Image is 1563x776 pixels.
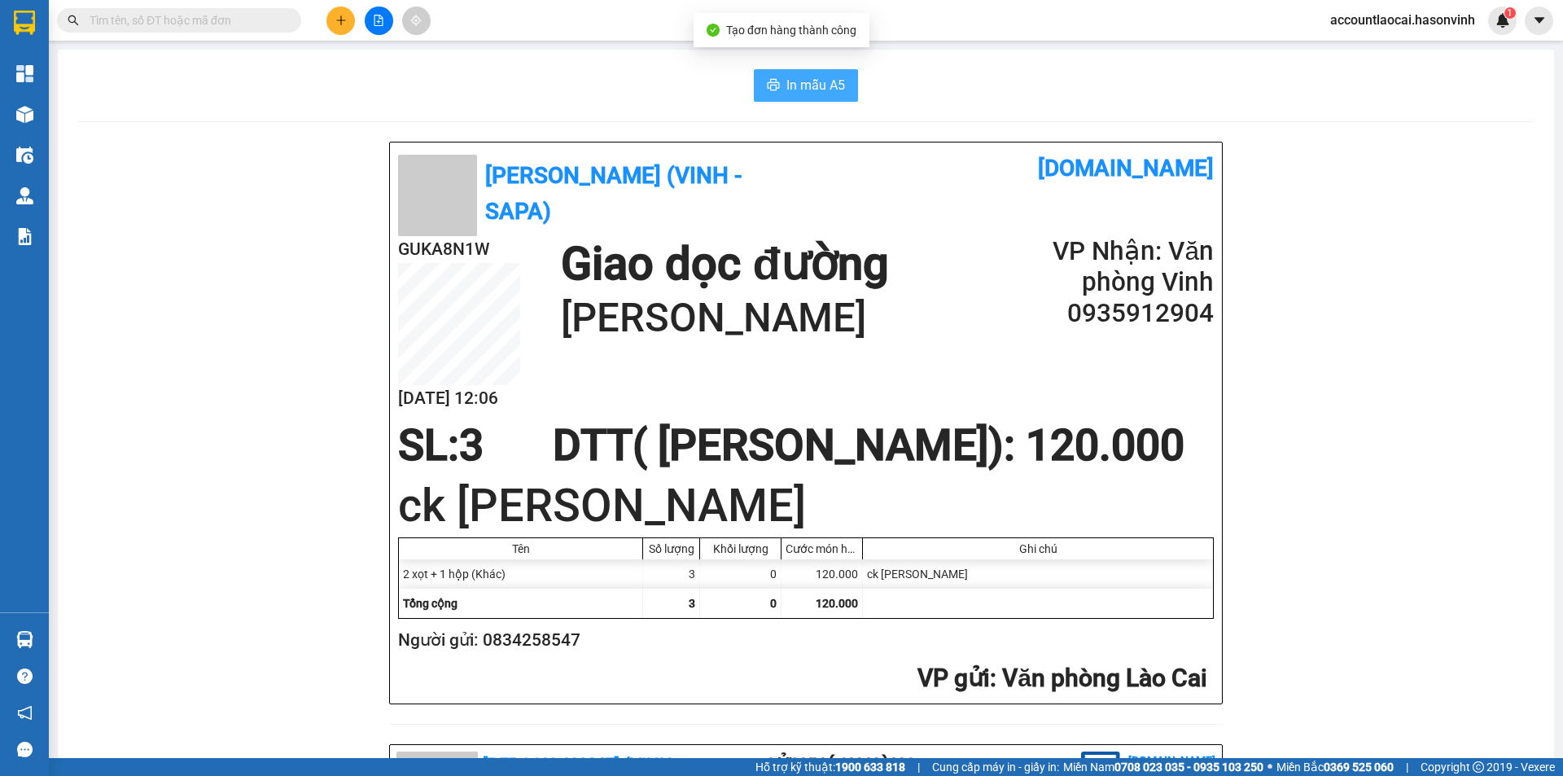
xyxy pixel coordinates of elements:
[402,7,431,35] button: aim
[1128,754,1215,767] b: [DOMAIN_NAME]
[485,162,742,225] b: [PERSON_NAME] (Vinh - Sapa)
[398,474,1214,537] h1: ck [PERSON_NAME]
[1276,758,1394,776] span: Miền Bắc
[9,94,131,121] h2: DPB6RYID
[1495,13,1510,28] img: icon-new-feature
[917,758,920,776] span: |
[1063,758,1263,776] span: Miền Nam
[16,106,33,123] img: warehouse-icon
[707,24,720,37] span: check-circle
[68,15,79,26] span: search
[217,13,393,40] b: [DOMAIN_NAME]
[17,742,33,757] span: message
[68,20,244,83] b: [PERSON_NAME] (Vinh - Sapa)
[764,755,917,775] b: Gửi khách hàng
[863,559,1213,589] div: ck [PERSON_NAME]
[1507,7,1513,19] span: 1
[373,15,384,26] span: file-add
[326,7,355,35] button: plus
[1114,761,1263,774] strong: 0708 023 035 - 0935 103 250
[781,559,863,589] div: 120.000
[704,542,777,555] div: Khối lượng
[561,292,888,344] h1: [PERSON_NAME]
[398,627,1207,654] h2: Người gửi: 0834258547
[726,24,856,37] span: Tạo đơn hàng thành công
[553,420,1184,471] span: DTT( [PERSON_NAME]) : 120.000
[754,69,858,102] button: printerIn mẫu A5
[1525,7,1553,35] button: caret-down
[16,631,33,648] img: warehouse-icon
[835,761,905,774] strong: 1900 633 818
[398,662,1207,695] h2: : Văn phòng Lào Cai
[1406,758,1408,776] span: |
[767,78,780,94] span: printer
[17,705,33,721] span: notification
[1267,764,1272,770] span: ⚪️
[398,385,520,412] h2: [DATE] 12:06
[410,15,422,26] span: aim
[16,228,33,245] img: solution-icon
[647,542,695,555] div: Số lượng
[335,15,347,26] span: plus
[770,597,777,610] span: 0
[643,559,700,589] div: 3
[1504,7,1516,19] sup: 1
[689,597,695,610] span: 3
[1317,10,1488,30] span: accountlaocai.hasonvinh
[1018,236,1214,298] h2: VP Nhận: Văn phòng Vinh
[90,11,282,29] input: Tìm tên, số ĐT hoặc mã đơn
[365,7,393,35] button: file-add
[867,542,1209,555] div: Ghi chú
[755,758,905,776] span: Hỗ trợ kỹ thuật:
[16,65,33,82] img: dashboard-icon
[1038,155,1214,182] b: [DOMAIN_NAME]
[786,75,845,95] span: In mẫu A5
[459,420,484,471] span: 3
[85,94,300,207] h1: Giao dọc đường
[932,758,1059,776] span: Cung cấp máy in - giấy in:
[403,597,458,610] span: Tổng cộng
[786,542,858,555] div: Cước món hàng
[1324,761,1394,774] strong: 0369 525 060
[399,559,643,589] div: 2 xọt + 1 hộp (Khác)
[17,669,33,684] span: question-circle
[917,664,990,692] span: VP gửi
[16,187,33,204] img: warehouse-icon
[561,236,888,292] h1: Giao dọc đường
[1473,761,1484,773] span: copyright
[700,559,781,589] div: 0
[816,597,858,610] span: 120.000
[1532,13,1547,28] span: caret-down
[16,147,33,164] img: warehouse-icon
[398,236,520,263] h2: GUKA8N1W
[1018,298,1214,329] h2: 0935912904
[403,542,638,555] div: Tên
[14,11,35,35] img: logo-vxr
[398,420,459,471] span: SL:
